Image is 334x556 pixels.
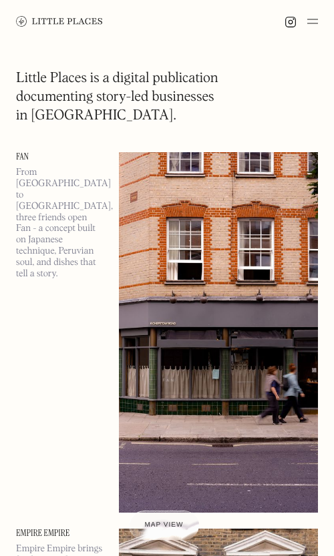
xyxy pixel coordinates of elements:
a: Empire Empire [16,529,103,538]
img: Fan [119,152,318,513]
span: Map view [145,521,184,529]
p: From [GEOGRAPHIC_DATA] to [GEOGRAPHIC_DATA], three friends open Fan - a concept built on Japanese... [16,167,103,279]
a: Fan [16,152,103,162]
a: Map view [129,511,200,540]
h1: Little Places is a digital publication documenting story-led businesses in [GEOGRAPHIC_DATA]. [16,69,218,125]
